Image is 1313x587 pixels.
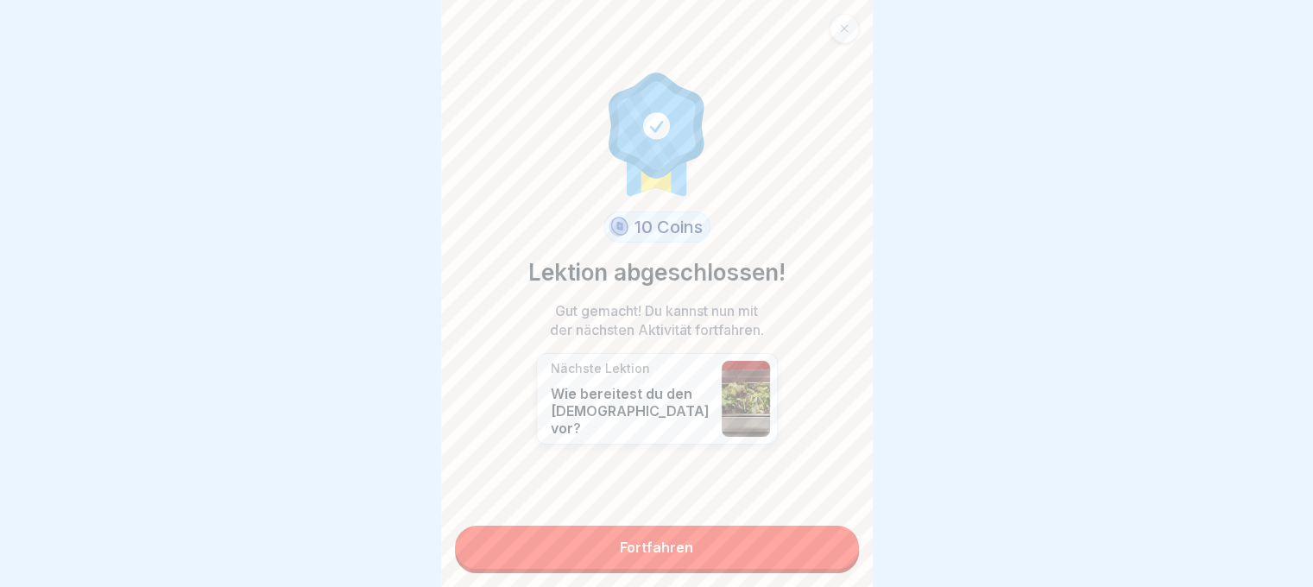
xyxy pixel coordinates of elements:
[599,68,715,198] img: completion.svg
[606,214,631,240] img: coin.svg
[455,526,859,569] a: Fortfahren
[528,256,786,289] p: Lektion abgeschlossen!
[551,385,713,437] p: Wie bereitest du den [DEMOGRAPHIC_DATA] vor?
[603,211,710,243] div: 10 Coins
[545,301,769,339] p: Gut gemacht! Du kannst nun mit der nächsten Aktivität fortfahren.
[551,361,713,376] p: Nächste Lektion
